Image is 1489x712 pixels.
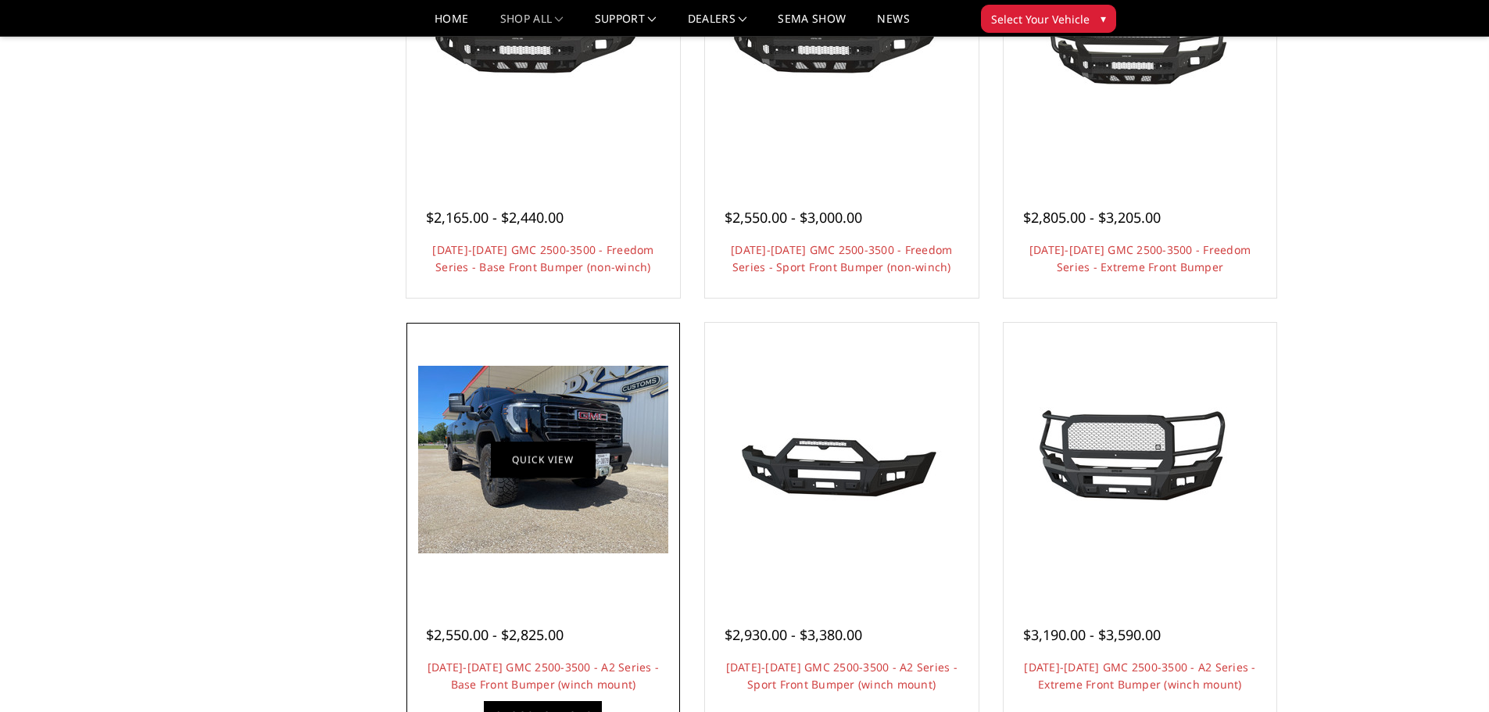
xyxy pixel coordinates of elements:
a: shop all [500,13,564,36]
a: [DATE]-[DATE] GMC 2500-3500 - A2 Series - Sport Front Bumper (winch mount) [726,660,957,692]
span: $3,190.00 - $3,590.00 [1023,625,1161,644]
a: Home [435,13,468,36]
a: Dealers [688,13,747,36]
a: SEMA Show [778,13,846,36]
span: $2,165.00 - $2,440.00 [426,208,564,227]
span: $2,930.00 - $3,380.00 [725,625,862,644]
a: 2024-2025 GMC 2500-3500 - A2 Series - Base Front Bumper (winch mount) 2024-2025 GMC 2500-3500 - A... [410,327,676,592]
span: $2,550.00 - $3,000.00 [725,208,862,227]
a: [DATE]-[DATE] GMC 2500-3500 - Freedom Series - Sport Front Bumper (non-winch) [731,242,952,274]
img: 2024-2025 GMC 2500-3500 - A2 Series - Base Front Bumper (winch mount) [418,366,668,553]
span: ▾ [1101,10,1106,27]
a: [DATE]-[DATE] GMC 2500-3500 - A2 Series - Extreme Front Bumper (winch mount) [1024,660,1255,692]
button: Select Your Vehicle [981,5,1116,33]
a: 2024-2025 GMC 2500-3500 - A2 Series - Sport Front Bumper (winch mount) 2024-2025 GMC 2500-3500 - ... [709,327,975,592]
a: News [877,13,909,36]
a: [DATE]-[DATE] GMC 2500-3500 - Freedom Series - Extreme Front Bumper [1029,242,1251,274]
a: [DATE]-[DATE] GMC 2500-3500 - A2 Series - Base Front Bumper (winch mount) [428,660,659,692]
a: Quick view [491,442,596,478]
span: Select Your Vehicle [991,11,1090,27]
span: $2,805.00 - $3,205.00 [1023,208,1161,227]
a: [DATE]-[DATE] GMC 2500-3500 - Freedom Series - Base Front Bumper (non-winch) [432,242,653,274]
a: 2024-2025 GMC 2500-3500 - A2 Series - Extreme Front Bumper (winch mount) 2024-2025 GMC 2500-3500 ... [1008,327,1273,592]
span: $2,550.00 - $2,825.00 [426,625,564,644]
a: Support [595,13,657,36]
